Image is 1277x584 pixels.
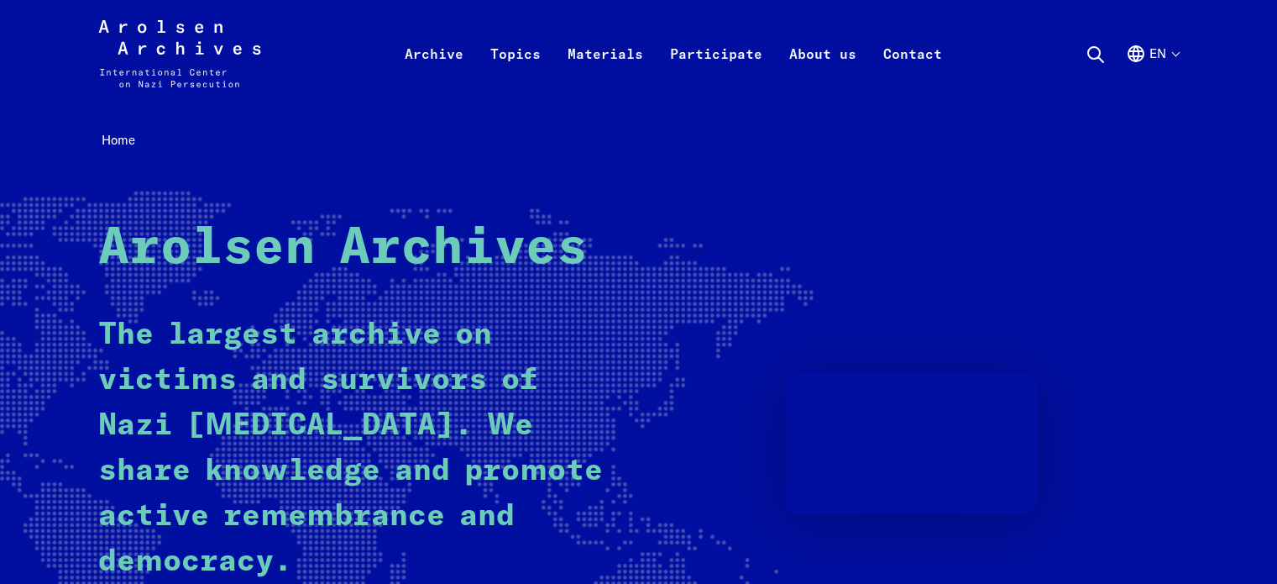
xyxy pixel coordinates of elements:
a: About us [776,40,870,108]
a: Materials [554,40,657,108]
a: Contact [870,40,955,108]
a: Participate [657,40,776,108]
a: Topics [477,40,554,108]
span: Home [102,132,135,148]
nav: Primary [391,20,955,87]
button: English, language selection [1126,44,1179,104]
strong: Arolsen Archives [98,224,588,274]
a: Archive [391,40,477,108]
nav: Breadcrumb [98,128,1180,154]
